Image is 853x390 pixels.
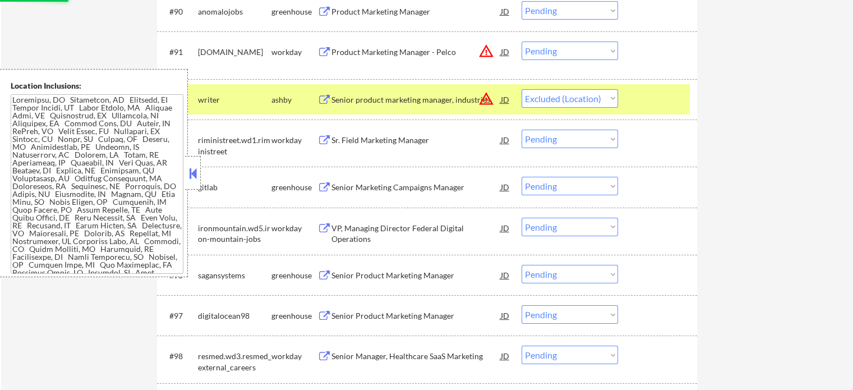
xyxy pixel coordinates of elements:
[198,270,271,281] div: sagansystems
[331,94,501,105] div: Senior product marketing manager, industries
[331,310,501,322] div: Senior Product Marketing Manager
[271,351,317,362] div: workday
[331,135,501,146] div: Sr. Field Marketing Manager
[331,47,501,58] div: Product Marketing Manager - Pelco
[11,80,183,91] div: Location Inclusions:
[331,6,501,17] div: Product Marketing Manager
[198,310,271,322] div: digitalocean98
[169,6,189,17] div: #90
[500,89,511,109] div: JD
[271,223,317,234] div: workday
[331,270,501,281] div: Senior Product Marketing Manager
[500,177,511,197] div: JD
[198,182,271,193] div: gitlab
[500,1,511,21] div: JD
[271,6,317,17] div: greenhouse
[169,310,189,322] div: #97
[198,223,271,245] div: ironmountain.wd5.iron-mountain-jobs
[500,130,511,150] div: JD
[198,47,271,58] div: [DOMAIN_NAME]
[331,351,501,362] div: Senior Manager, Healthcare SaaS Marketing
[331,223,501,245] div: VP, Managing Director Federal Digital Operations
[198,351,271,373] div: resmed.wd3.resmed_external_careers
[500,218,511,238] div: JD
[271,47,317,58] div: workday
[169,351,189,362] div: #98
[271,310,317,322] div: greenhouse
[331,182,501,193] div: Senior Marketing Campaigns Manager
[271,270,317,281] div: greenhouse
[271,94,317,105] div: ashby
[271,135,317,146] div: workday
[500,265,511,285] div: JD
[500,346,511,366] div: JD
[198,135,271,157] div: riministreet.wd1.riministreet
[271,182,317,193] div: greenhouse
[198,6,271,17] div: anomalojobs
[169,47,189,58] div: #91
[478,43,494,59] button: warning_amber
[478,91,494,107] button: warning_amber
[500,305,511,325] div: JD
[198,94,271,105] div: writer
[500,42,511,62] div: JD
